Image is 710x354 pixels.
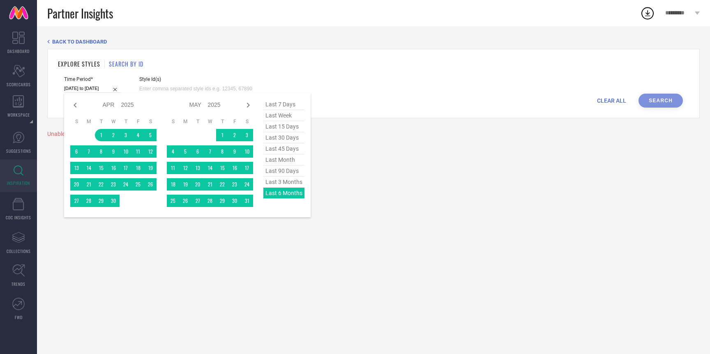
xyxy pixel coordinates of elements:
td: Thu Apr 24 2025 [120,178,132,191]
td: Tue May 20 2025 [191,178,204,191]
th: Saturday [144,118,157,125]
span: BACK TO DASHBOARD [52,39,107,45]
input: Select time period [64,84,121,93]
td: Sat Apr 19 2025 [144,162,157,174]
div: Unable to load styles at this moment. Try again later. [47,131,700,137]
td: Tue Apr 29 2025 [95,195,107,207]
td: Thu May 15 2025 [216,162,228,174]
td: Wed May 07 2025 [204,145,216,158]
td: Sun Apr 06 2025 [70,145,83,158]
td: Sat May 24 2025 [241,178,253,191]
th: Monday [179,118,191,125]
span: COLLECTIONS [7,248,31,254]
th: Saturday [241,118,253,125]
td: Thu Apr 03 2025 [120,129,132,141]
span: SCORECARDS [7,81,31,87]
span: CDC INSIGHTS [6,214,31,221]
td: Mon Apr 21 2025 [83,178,95,191]
span: Style Id(s) [139,76,258,82]
td: Fri May 09 2025 [228,145,241,158]
td: Fri May 02 2025 [228,129,241,141]
td: Mon Apr 28 2025 [83,195,95,207]
td: Thu Apr 10 2025 [120,145,132,158]
td: Sun Apr 13 2025 [70,162,83,174]
th: Friday [132,118,144,125]
td: Wed Apr 09 2025 [107,145,120,158]
span: last week [263,110,304,121]
div: Previous month [70,100,80,110]
td: Sat May 03 2025 [241,129,253,141]
td: Sun May 25 2025 [167,195,179,207]
td: Sat Apr 12 2025 [144,145,157,158]
th: Sunday [70,118,83,125]
span: last 15 days [263,121,304,132]
td: Wed Apr 23 2025 [107,178,120,191]
th: Monday [83,118,95,125]
td: Sun May 11 2025 [167,162,179,174]
th: Thursday [216,118,228,125]
td: Fri May 30 2025 [228,195,241,207]
td: Sun May 18 2025 [167,178,179,191]
span: INSPIRATION [7,180,30,186]
td: Sat Apr 05 2025 [144,129,157,141]
td: Sun Apr 20 2025 [70,178,83,191]
input: Enter comma separated style ids e.g. 12345, 67890 [139,84,258,94]
td: Mon May 12 2025 [179,162,191,174]
td: Fri Apr 11 2025 [132,145,144,158]
span: DASHBOARD [7,48,30,54]
div: Next month [243,100,253,110]
td: Thu May 29 2025 [216,195,228,207]
td: Wed May 28 2025 [204,195,216,207]
td: Mon Apr 14 2025 [83,162,95,174]
td: Wed Apr 02 2025 [107,129,120,141]
td: Mon May 05 2025 [179,145,191,158]
span: last 7 days [263,99,304,110]
td: Wed Apr 30 2025 [107,195,120,207]
td: Tue Apr 22 2025 [95,178,107,191]
td: Fri Apr 04 2025 [132,129,144,141]
td: Thu May 08 2025 [216,145,228,158]
td: Thu May 01 2025 [216,129,228,141]
td: Sat Apr 26 2025 [144,178,157,191]
span: last month [263,154,304,166]
td: Sat May 10 2025 [241,145,253,158]
td: Wed May 14 2025 [204,162,216,174]
th: Tuesday [95,118,107,125]
td: Fri Apr 18 2025 [132,162,144,174]
span: last 3 months [263,177,304,188]
div: Back TO Dashboard [47,39,700,45]
td: Thu Apr 17 2025 [120,162,132,174]
th: Wednesday [204,118,216,125]
th: Wednesday [107,118,120,125]
th: Sunday [167,118,179,125]
span: Partner Insights [47,5,113,22]
th: Friday [228,118,241,125]
td: Sun Apr 27 2025 [70,195,83,207]
td: Tue Apr 15 2025 [95,162,107,174]
span: last 30 days [263,132,304,143]
td: Mon May 19 2025 [179,178,191,191]
td: Fri May 16 2025 [228,162,241,174]
td: Tue May 06 2025 [191,145,204,158]
span: SUGGESTIONS [6,148,31,154]
td: Sat May 17 2025 [241,162,253,174]
span: WORKSPACE [7,112,30,118]
span: Time Period* [64,76,121,82]
td: Tue May 27 2025 [191,195,204,207]
td: Tue Apr 08 2025 [95,145,107,158]
th: Thursday [120,118,132,125]
span: TRENDS [12,281,25,287]
td: Wed May 21 2025 [204,178,216,191]
div: Open download list [640,6,655,21]
td: Mon Apr 07 2025 [83,145,95,158]
td: Thu May 22 2025 [216,178,228,191]
span: FWD [15,314,23,320]
td: Tue May 13 2025 [191,162,204,174]
td: Sun May 04 2025 [167,145,179,158]
td: Fri Apr 25 2025 [132,178,144,191]
h1: SEARCH BY ID [109,60,143,68]
th: Tuesday [191,118,204,125]
td: Mon May 26 2025 [179,195,191,207]
td: Fri May 23 2025 [228,178,241,191]
span: CLEAR ALL [597,97,626,104]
